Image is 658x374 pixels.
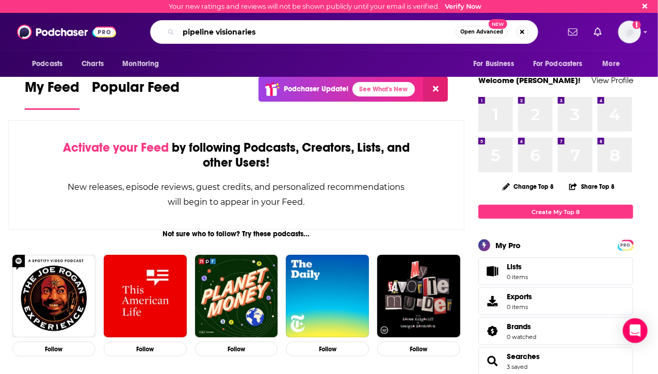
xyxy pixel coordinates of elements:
[507,322,536,331] a: Brands
[104,342,187,356] button: Follow
[60,180,412,209] div: New releases, episode reviews, guest credits, and personalized recommendations will begin to appe...
[195,255,278,338] img: Planet Money
[466,54,527,74] button: open menu
[8,230,464,238] div: Not sure who to follow? Try these podcasts...
[179,24,456,40] input: Search podcasts, credits, & more...
[482,324,503,338] a: Brands
[482,264,503,279] span: Lists
[633,21,641,29] svg: Email not verified
[482,294,503,308] span: Exports
[507,262,522,271] span: Lists
[507,292,532,301] span: Exports
[564,23,582,41] a: Show notifications dropdown
[32,57,62,71] span: Podcasts
[478,317,633,345] span: Brands
[596,54,633,74] button: open menu
[25,78,79,110] a: My Feed
[92,78,180,102] span: Popular Feed
[122,57,159,71] span: Monitoring
[590,23,606,41] a: Show notifications dropdown
[60,140,412,170] div: by following Podcasts, Creators, Lists, and other Users!
[92,78,180,110] a: Popular Feed
[533,57,583,71] span: For Podcasters
[286,255,369,338] img: The Daily
[473,57,514,71] span: For Business
[507,262,528,271] span: Lists
[286,342,369,356] button: Follow
[618,21,641,43] img: User Profile
[12,255,95,338] img: The Joe Rogan Experience
[591,75,633,85] a: View Profile
[63,140,169,155] span: Activate your Feed
[352,82,415,96] a: See What's New
[75,54,110,74] a: Charts
[619,241,632,249] span: PRO
[507,303,532,311] span: 0 items
[623,318,648,343] div: Open Intercom Messenger
[489,19,507,29] span: New
[478,205,633,219] a: Create My Top 8
[569,176,615,197] button: Share Top 8
[195,342,278,356] button: Follow
[460,29,503,35] span: Open Advanced
[284,85,348,93] p: Podchaser Update!
[17,22,116,42] img: Podchaser - Follow, Share and Rate Podcasts
[104,255,187,338] img: This American Life
[169,3,482,10] div: Your new ratings and reviews will not be shown publicly until your email is verified.
[456,26,508,38] button: Open AdvancedNew
[478,75,581,85] a: Welcome [PERSON_NAME]!
[618,21,641,43] span: Logged in as MarissaMartinez
[25,78,79,102] span: My Feed
[603,57,620,71] span: More
[618,21,641,43] button: Show profile menu
[496,180,560,193] button: Change Top 8
[495,240,521,250] div: My Pro
[150,20,538,44] div: Search podcasts, credits, & more...
[377,255,460,338] img: My Favorite Murder with Karen Kilgariff and Georgia Hardstark
[115,54,172,74] button: open menu
[507,333,536,340] a: 0 watched
[526,54,598,74] button: open menu
[478,257,633,285] a: Lists
[377,342,460,356] button: Follow
[482,354,503,368] a: Searches
[507,322,531,331] span: Brands
[507,273,528,281] span: 0 items
[25,54,76,74] button: open menu
[507,363,527,370] a: 3 saved
[12,342,95,356] button: Follow
[619,241,632,249] a: PRO
[82,57,104,71] span: Charts
[507,352,540,361] a: Searches
[478,287,633,315] a: Exports
[445,3,482,10] a: Verify Now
